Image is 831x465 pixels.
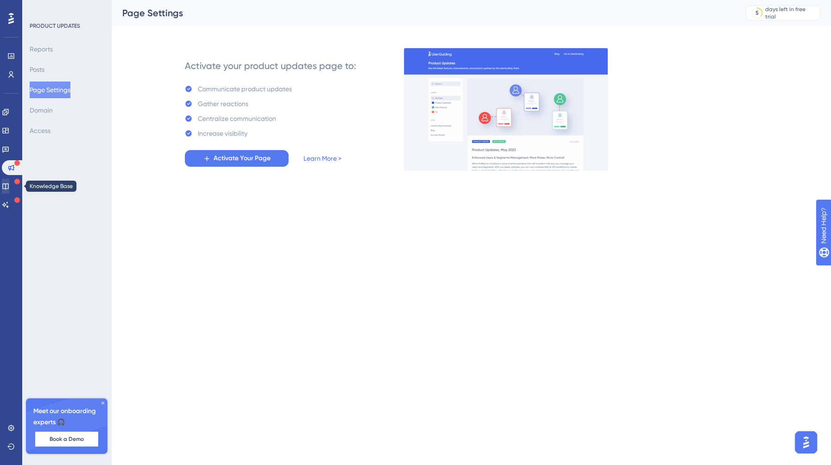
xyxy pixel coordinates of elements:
[198,128,247,139] div: Increase visibility
[755,9,759,17] div: 5
[30,22,80,30] div: PRODUCT UPDATES
[30,82,70,98] button: Page Settings
[30,41,53,57] button: Reports
[185,150,289,167] button: Activate Your Page
[765,6,817,20] div: days left in free trial
[22,2,58,13] span: Need Help?
[214,153,271,164] span: Activate Your Page
[198,98,248,109] div: Gather reactions
[303,153,341,164] a: Learn More >
[50,435,84,443] span: Book a Demo
[198,113,276,124] div: Centralize communication
[30,122,50,139] button: Access
[30,61,44,78] button: Posts
[30,102,53,119] button: Domain
[35,432,98,446] button: Book a Demo
[403,48,608,171] img: 253145e29d1258e126a18a92d52e03bb.gif
[33,406,100,428] span: Meet our onboarding experts 🎧
[198,83,292,94] div: Communicate product updates
[792,428,820,456] iframe: UserGuiding AI Assistant Launcher
[122,6,723,19] div: Page Settings
[185,59,356,72] div: Activate your product updates page to:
